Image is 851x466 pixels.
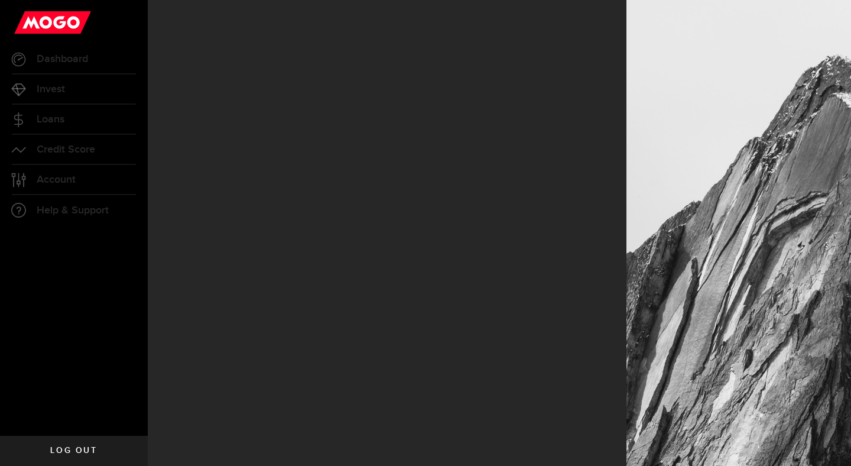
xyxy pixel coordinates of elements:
[37,144,95,155] span: Credit Score
[37,174,76,185] span: Account
[37,54,88,64] span: Dashboard
[37,114,64,125] span: Loans
[37,205,109,216] span: Help & Support
[50,446,97,455] span: Log out
[37,84,65,95] span: Invest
